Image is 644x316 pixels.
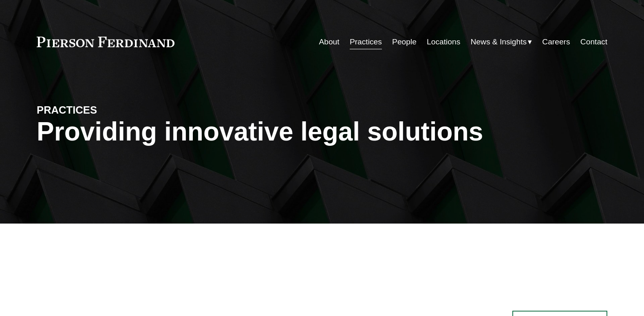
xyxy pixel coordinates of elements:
[580,34,607,50] a: Contact
[542,34,570,50] a: Careers
[392,34,417,50] a: People
[427,34,460,50] a: Locations
[471,34,532,50] a: folder dropdown
[350,34,382,50] a: Practices
[37,117,607,147] h1: Providing innovative legal solutions
[319,34,339,50] a: About
[471,35,527,49] span: News & Insights
[37,103,179,116] h4: PRACTICES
